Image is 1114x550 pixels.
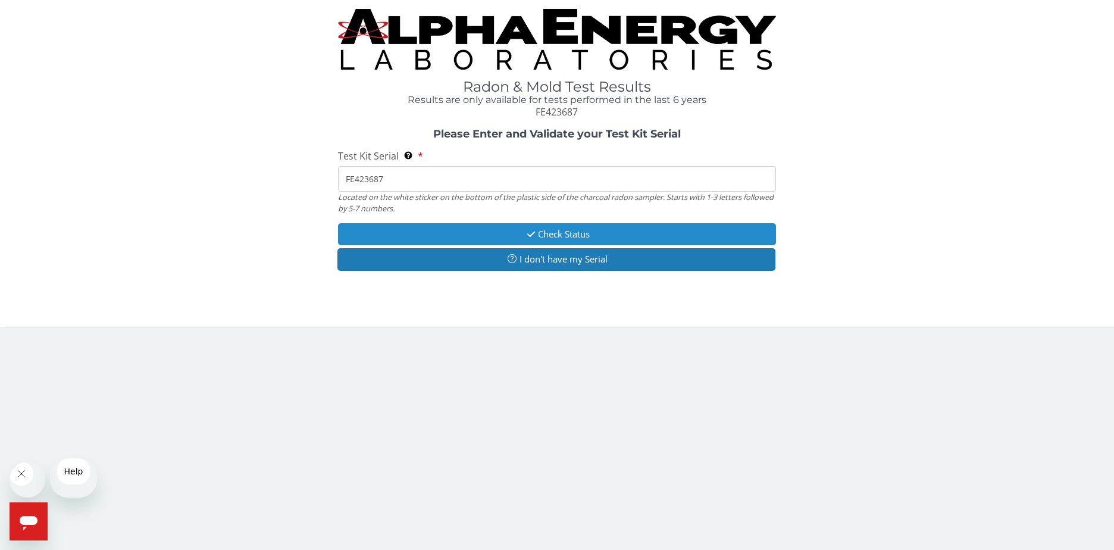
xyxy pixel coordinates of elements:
h1: Radon & Mold Test Results [338,79,777,95]
button: I don't have my Serial [337,248,776,270]
strong: Please Enter and Validate your Test Kit Serial [433,127,681,140]
h4: Results are only available for tests performed in the last 6 years [338,95,777,105]
img: TightCrop.jpg [338,9,777,70]
div: Located on the white sticker on the bottom of the plastic side of the charcoal radon sampler. Sta... [338,192,777,214]
button: Check Status [338,223,777,245]
iframe: Message from company [50,458,97,498]
iframe: Button to launch messaging window [10,502,48,540]
span: Test Kit Serial [338,149,399,162]
iframe: Close message [10,462,45,498]
span: FE423687 [536,105,578,118]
